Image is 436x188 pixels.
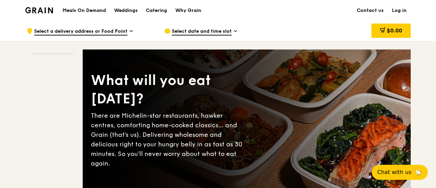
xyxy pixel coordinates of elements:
[91,111,247,168] div: There are Michelin-star restaurants, hawker centres, comforting home-cooked classics… and Grain (...
[172,28,232,35] span: Select date and time slot
[372,165,428,180] button: Chat with us🦙
[414,168,422,176] span: 🦙
[25,7,53,13] img: Grain
[142,0,171,21] a: Catering
[175,0,201,21] div: Why Grain
[377,168,411,176] span: Chat with us
[387,27,402,34] span: $0.00
[146,0,167,21] div: Catering
[110,0,142,21] a: Weddings
[34,28,127,35] span: Select a delivery address or Food Point
[63,7,106,14] h1: Meals On Demand
[388,0,411,21] a: Log in
[91,71,247,108] div: What will you eat [DATE]?
[114,0,138,21] div: Weddings
[171,0,205,21] a: Why Grain
[353,0,388,21] a: Contact us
